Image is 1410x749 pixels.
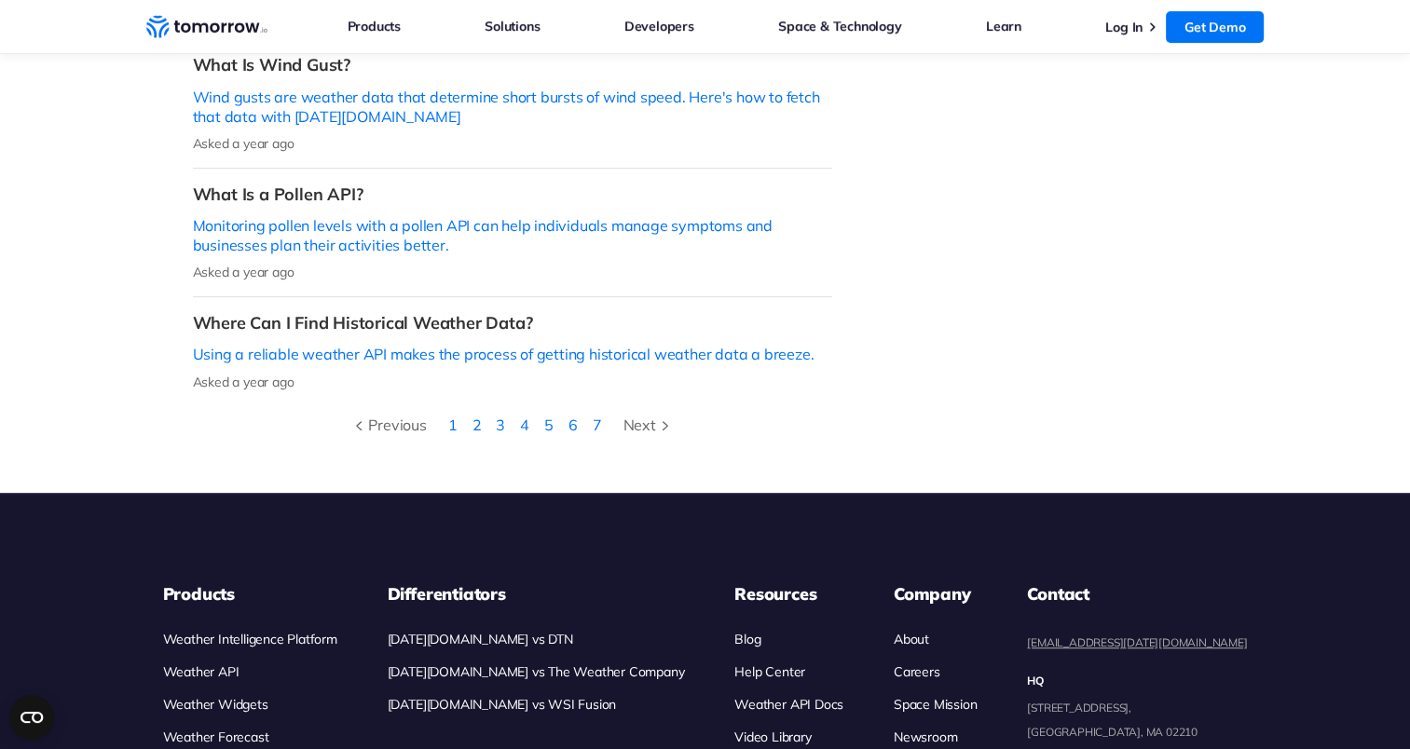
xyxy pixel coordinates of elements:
dd: [STREET_ADDRESS], [GEOGRAPHIC_DATA], MA 02210 [1027,696,1247,744]
a: Weather Forecast [163,729,269,745]
a: Careers [894,663,940,680]
a: 7 [593,415,602,434]
a: What Is Wind Gust?Wind gusts are weather data that determine short bursts of wind speed. Here's h... [193,39,832,168]
a: Next [609,413,688,437]
a: Blog [734,631,760,647]
a: 2 [472,415,482,434]
h3: What Is Wind Gust? [193,54,832,75]
button: Open CMP widget [9,695,54,740]
a: Video Library [734,729,811,745]
a: Where Can I Find Historical Weather Data?Using a reliable weather API makes the process of gettin... [193,297,832,405]
a: Newsroom [894,729,957,745]
dt: Contact [1027,583,1247,606]
a: 5 [544,415,554,434]
a: About [894,631,929,647]
a: Log In [1105,19,1143,35]
a: 4 [520,415,529,434]
a: What Is a Pollen API?Monitoring pollen levels with a pollen API can help individuals manage sympt... [193,169,832,297]
a: 6 [568,415,578,434]
p: Using a reliable weather API makes the process of getting historical weather data a breeze. [193,345,832,364]
p: Asked a year ago [193,374,832,390]
p: Wind gusts are weather data that determine short bursts of wind speed. Here's how to fetch that d... [193,88,832,127]
a: Home link [146,13,267,41]
a: Space Mission [894,696,977,713]
h3: Resources [734,583,843,606]
a: [DATE][DOMAIN_NAME] vs WSI Fusion [388,696,616,713]
h3: Products [163,583,337,606]
a: Help Center [734,663,805,680]
a: Solutions [485,14,540,38]
a: Weather API [163,663,240,680]
h3: Differentiators [388,583,685,606]
dl: contact details [1027,583,1247,744]
div: Previous [349,413,426,437]
h3: What Is a Pollen API? [193,184,832,205]
a: Get Demo [1166,11,1264,43]
a: Weather Intelligence Platform [163,631,337,647]
a: [DATE][DOMAIN_NAME] vs The Weather Company [388,663,685,680]
p: Asked a year ago [193,264,832,280]
p: Monitoring pollen levels with a pollen API can help individuals manage symptoms and businesses pl... [193,216,832,255]
a: Learn [986,14,1021,38]
a: [EMAIL_ADDRESS][DATE][DOMAIN_NAME] [1027,635,1247,649]
a: 3 [496,415,505,434]
p: Asked a year ago [193,135,832,152]
a: [DATE][DOMAIN_NAME] vs DTN [388,631,573,647]
a: Weather Widgets [163,696,268,713]
a: Products [348,14,401,38]
h3: Company [894,583,977,606]
a: Space & Technology [778,14,901,38]
a: Weather API Docs [734,696,843,713]
div: Next [623,413,674,437]
a: Developers [624,14,694,38]
h3: Where Can I Find Historical Weather Data? [193,312,832,334]
dt: HQ [1027,674,1247,688]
